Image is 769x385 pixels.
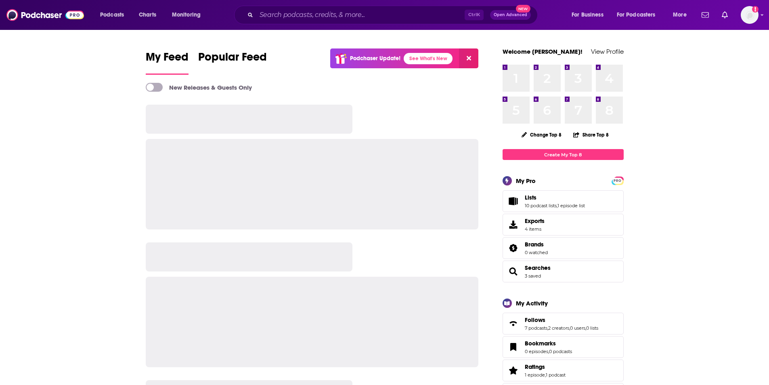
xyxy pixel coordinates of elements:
[525,363,566,370] a: Ratings
[613,177,622,183] a: PRO
[525,316,598,324] a: Follows
[572,9,603,21] span: For Business
[525,372,545,378] a: 1 episode
[516,5,530,13] span: New
[525,226,545,232] span: 4 items
[525,203,557,208] a: 10 podcast lists
[612,8,667,21] button: open menu
[741,6,759,24] span: Logged in as mindyn
[494,13,527,17] span: Open Advanced
[585,325,586,331] span: ,
[198,50,267,69] span: Popular Feed
[667,8,697,21] button: open menu
[525,273,541,279] a: 3 saved
[503,214,624,236] a: Exports
[586,325,598,331] a: 0 lists
[546,372,566,378] a: 1 podcast
[673,9,687,21] span: More
[503,313,624,335] span: Follows
[516,177,536,185] div: My Pro
[557,203,585,208] a: 1 episode list
[525,325,547,331] a: 7 podcasts
[548,325,569,331] a: 2 creators
[525,241,548,248] a: Brands
[505,219,522,230] span: Exports
[548,349,549,354] span: ,
[503,48,583,55] a: Welcome [PERSON_NAME]!
[617,9,656,21] span: For Podcasters
[573,127,609,143] button: Share Top 8
[503,149,624,160] a: Create My Top 8
[545,372,546,378] span: ,
[525,217,545,225] span: Exports
[525,363,545,370] span: Ratings
[505,242,522,254] a: Brands
[503,261,624,282] span: Searches
[525,349,548,354] a: 0 episodes
[465,10,484,20] span: Ctrl K
[525,264,551,271] a: Searches
[505,196,522,207] a: Lists
[242,6,545,24] div: Search podcasts, credits, & more...
[741,6,759,24] img: User Profile
[569,325,570,331] span: ,
[505,266,522,277] a: Searches
[350,55,400,62] p: Podchaser Update!
[256,8,465,21] input: Search podcasts, credits, & more...
[94,8,134,21] button: open menu
[752,6,759,13] svg: Add a profile image
[100,9,124,21] span: Podcasts
[613,178,622,184] span: PRO
[404,53,453,64] a: See What's New
[525,194,585,201] a: Lists
[525,250,548,255] a: 0 watched
[198,50,267,75] a: Popular Feed
[146,83,252,92] a: New Releases & Guests Only
[134,8,161,21] a: Charts
[698,8,712,22] a: Show notifications dropdown
[6,7,84,23] img: Podchaser - Follow, Share and Rate Podcasts
[146,50,189,75] a: My Feed
[570,325,585,331] a: 0 users
[516,299,548,307] div: My Activity
[591,48,624,55] a: View Profile
[505,341,522,353] a: Bookmarks
[566,8,614,21] button: open menu
[525,316,545,324] span: Follows
[525,194,536,201] span: Lists
[505,365,522,376] a: Ratings
[503,360,624,381] span: Ratings
[503,190,624,212] span: Lists
[503,237,624,259] span: Brands
[166,8,211,21] button: open menu
[490,10,531,20] button: Open AdvancedNew
[146,50,189,69] span: My Feed
[525,241,544,248] span: Brands
[525,340,572,347] a: Bookmarks
[549,349,572,354] a: 0 podcasts
[525,340,556,347] span: Bookmarks
[172,9,201,21] span: Monitoring
[719,8,731,22] a: Show notifications dropdown
[505,318,522,329] a: Follows
[503,336,624,358] span: Bookmarks
[517,130,567,140] button: Change Top 8
[139,9,156,21] span: Charts
[741,6,759,24] button: Show profile menu
[547,325,548,331] span: ,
